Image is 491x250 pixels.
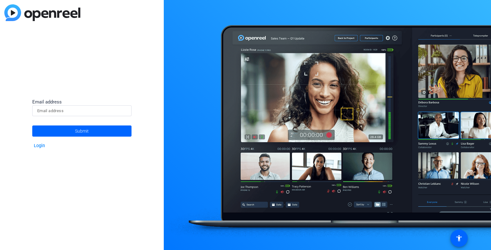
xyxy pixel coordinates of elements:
[455,235,463,242] mat-icon: accessibility
[34,143,45,148] a: Login
[37,107,127,115] input: Email address
[32,99,62,105] span: Email address
[32,125,132,137] button: Submit
[75,123,89,139] span: Submit
[4,4,80,21] img: blue-gradient.svg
